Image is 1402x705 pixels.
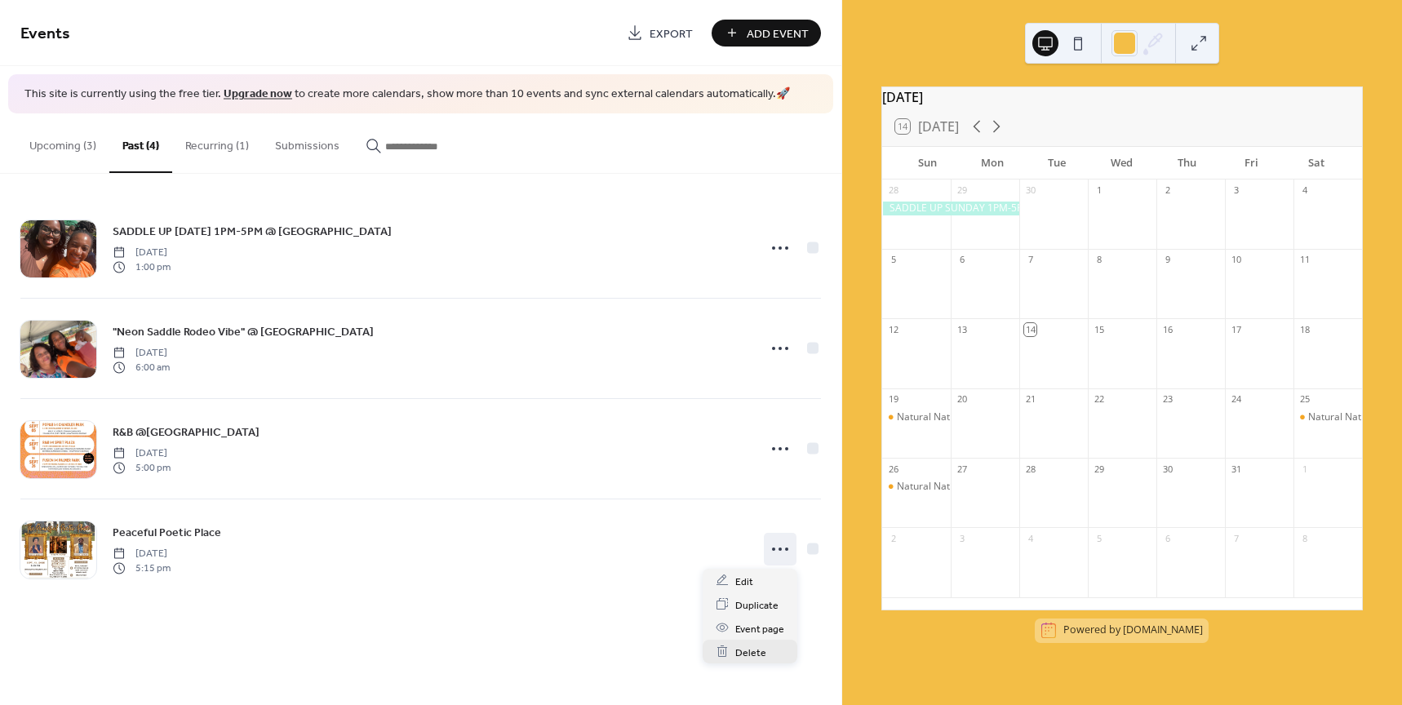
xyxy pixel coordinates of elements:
[956,463,968,475] div: 27
[1293,410,1362,424] div: Natural Nation POP UP - Halloween Event
[960,147,1024,180] div: Mon
[1161,393,1174,406] div: 23
[1161,184,1174,197] div: 2
[1093,323,1105,335] div: 15
[113,345,170,360] span: [DATE]
[1123,623,1203,637] a: [DOMAIN_NAME]
[887,393,899,406] div: 19
[956,184,968,197] div: 29
[1161,532,1174,544] div: 6
[1093,254,1105,266] div: 8
[1298,532,1311,544] div: 8
[1063,623,1203,637] div: Powered by
[650,25,693,42] span: Export
[1024,463,1036,475] div: 28
[224,83,292,105] a: Upgrade now
[113,546,171,561] span: [DATE]
[882,410,951,424] div: Natural Nation POP UP - Halloween Event
[712,20,821,47] button: Add Event
[113,523,221,542] a: Peaceful Poetic Place
[1024,532,1036,544] div: 4
[1230,393,1242,406] div: 24
[113,323,374,340] span: "Neon Saddle Rodeo Vibe" @ [GEOGRAPHIC_DATA]
[24,86,790,103] span: This site is currently using the free tier. to create more calendars, show more than 10 events an...
[1024,184,1036,197] div: 30
[113,222,392,241] a: SADDLE UP [DATE] 1PM-5PM @ [GEOGRAPHIC_DATA]
[1230,463,1242,475] div: 31
[1230,184,1242,197] div: 3
[113,361,170,375] span: 6:00 am
[1093,184,1105,197] div: 1
[887,254,899,266] div: 5
[113,223,392,240] span: SADDLE UP [DATE] 1PM-5PM @ [GEOGRAPHIC_DATA]
[1089,147,1154,180] div: Wed
[1161,323,1174,335] div: 16
[887,323,899,335] div: 12
[20,18,70,50] span: Events
[1024,393,1036,406] div: 21
[956,254,968,266] div: 6
[113,461,171,476] span: 5:00 pm
[897,480,1068,494] div: Natural Nation POP UP - [DATE] Event
[956,393,968,406] div: 20
[882,480,951,494] div: Natural Nation POP UP - Halloween Event
[1024,254,1036,266] div: 7
[1093,532,1105,544] div: 5
[735,644,766,661] span: Delete
[1025,147,1089,180] div: Tue
[1093,463,1105,475] div: 29
[1230,532,1242,544] div: 7
[113,423,260,441] span: R&B @[GEOGRAPHIC_DATA]
[1093,393,1105,406] div: 22
[113,561,171,576] span: 5:15 pm
[887,184,899,197] div: 28
[1284,147,1349,180] div: Sat
[1230,323,1242,335] div: 17
[1161,463,1174,475] div: 30
[882,202,1019,215] div: SADDLE UP SUNDAY 1PM-5PM @ SPIRIT PLAZA
[113,322,374,341] a: "Neon Saddle Rodeo Vibe" @ [GEOGRAPHIC_DATA]
[895,147,960,180] div: Sun
[113,245,171,259] span: [DATE]
[735,573,753,590] span: Edit
[16,113,109,171] button: Upcoming (3)
[1230,254,1242,266] div: 10
[956,532,968,544] div: 3
[747,25,809,42] span: Add Event
[109,113,172,173] button: Past (4)
[113,446,171,460] span: [DATE]
[1298,463,1311,475] div: 1
[1024,323,1036,335] div: 14
[1155,147,1219,180] div: Thu
[113,524,221,541] span: Peaceful Poetic Place
[887,532,899,544] div: 2
[1161,254,1174,266] div: 9
[1219,147,1284,180] div: Fri
[1298,254,1311,266] div: 11
[882,87,1362,107] div: [DATE]
[113,423,260,441] a: R&B @[GEOGRAPHIC_DATA]
[735,620,784,637] span: Event page
[262,113,353,171] button: Submissions
[735,596,779,614] span: Duplicate
[956,323,968,335] div: 13
[172,113,262,171] button: Recurring (1)
[887,463,899,475] div: 26
[113,260,171,275] span: 1:00 pm
[1298,393,1311,406] div: 25
[897,410,1068,424] div: Natural Nation POP UP - [DATE] Event
[1298,184,1311,197] div: 4
[614,20,705,47] a: Export
[1298,323,1311,335] div: 18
